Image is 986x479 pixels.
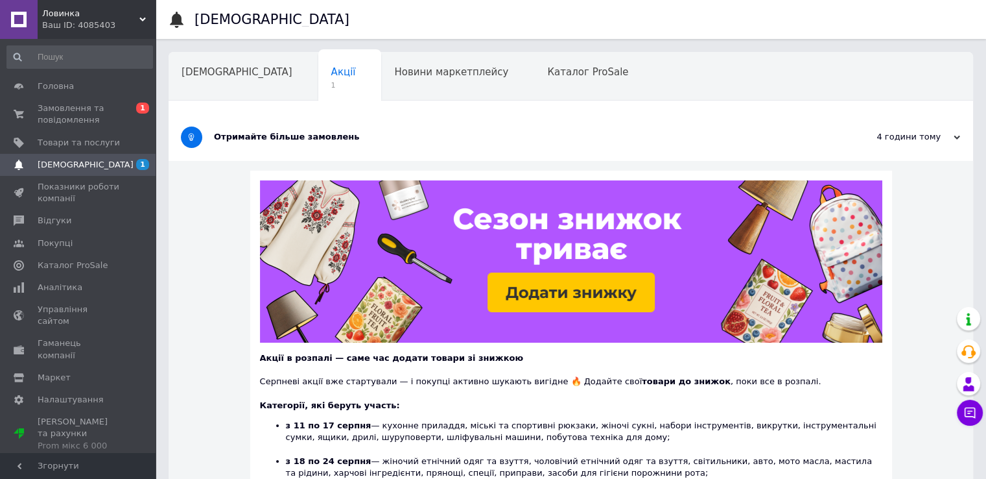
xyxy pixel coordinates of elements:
[38,215,71,227] span: Відгуки
[38,238,73,249] span: Покупці
[38,304,120,327] span: Управління сайтом
[38,372,71,384] span: Маркет
[42,19,156,31] div: Ваш ID: 4085403
[38,338,120,361] span: Гаманець компанії
[38,440,120,452] div: Prom мікс 6 000
[182,66,292,78] span: [DEMOGRAPHIC_DATA]
[260,400,400,410] b: Категорії, які беруть участь:
[42,8,139,19] span: Ловинка
[38,80,74,92] span: Головна
[136,103,149,114] span: 1
[260,353,523,363] b: Акції в розпалі — саме час додати товари зі знижкою
[547,66,628,78] span: Каталог ProSale
[38,416,120,452] span: [PERSON_NAME] та рахунки
[38,282,82,293] span: Аналітика
[38,137,120,149] span: Товари та послуги
[286,420,882,456] li: — кухонне приладдя, міські та спортивні рюкзаки, жіночі сукні, набори інструментів, викрутки, інс...
[260,364,882,387] div: Серпневі акції вже стартували — і покупці активно шукають вигідне 🔥 Додайте свої , поки все в роз...
[286,456,371,466] b: з 18 по 24 серпня
[331,80,356,90] span: 1
[38,103,120,126] span: Замовлення та повідомлення
[214,131,830,143] div: Отримайте більше замовлень
[38,181,120,204] span: Показники роботи компанії
[394,66,508,78] span: Новини маркетплейсу
[830,131,960,143] div: 4 години тому
[286,456,882,479] li: — жіночий етнічний одяг та взуття, чоловічий етнічний одяг та взуття, світильники, авто, мото мас...
[642,376,731,386] b: товари до знижок
[286,421,371,430] b: з 11 по 17 серпня
[6,45,153,69] input: Пошук
[331,66,356,78] span: Акції
[136,159,149,170] span: 1
[194,12,349,27] h1: [DEMOGRAPHIC_DATA]
[38,394,104,406] span: Налаштування
[38,260,108,271] span: Каталог ProSale
[38,159,134,171] span: [DEMOGRAPHIC_DATA]
[957,400,983,426] button: Чат з покупцем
